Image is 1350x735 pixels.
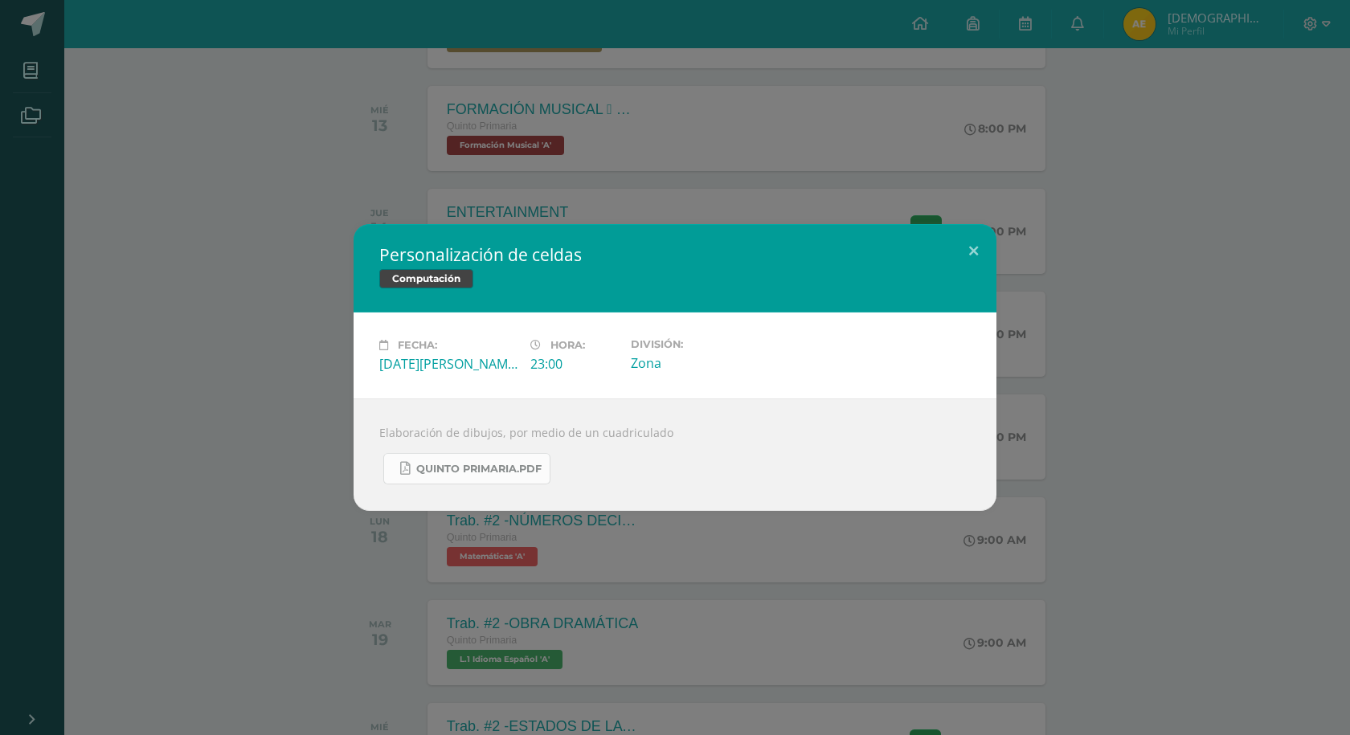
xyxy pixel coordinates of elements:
[416,463,542,476] span: Quinto Primaria.pdf
[550,339,585,351] span: Hora:
[379,269,473,288] span: Computación
[383,453,550,484] a: Quinto Primaria.pdf
[379,355,517,373] div: [DATE][PERSON_NAME]
[631,338,769,350] label: División:
[379,243,971,266] h2: Personalización de celdas
[631,354,769,372] div: Zona
[354,398,996,511] div: Elaboración de dibujos, por medio de un cuadriculado
[530,355,618,373] div: 23:00
[398,339,437,351] span: Fecha:
[951,224,996,279] button: Close (Esc)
